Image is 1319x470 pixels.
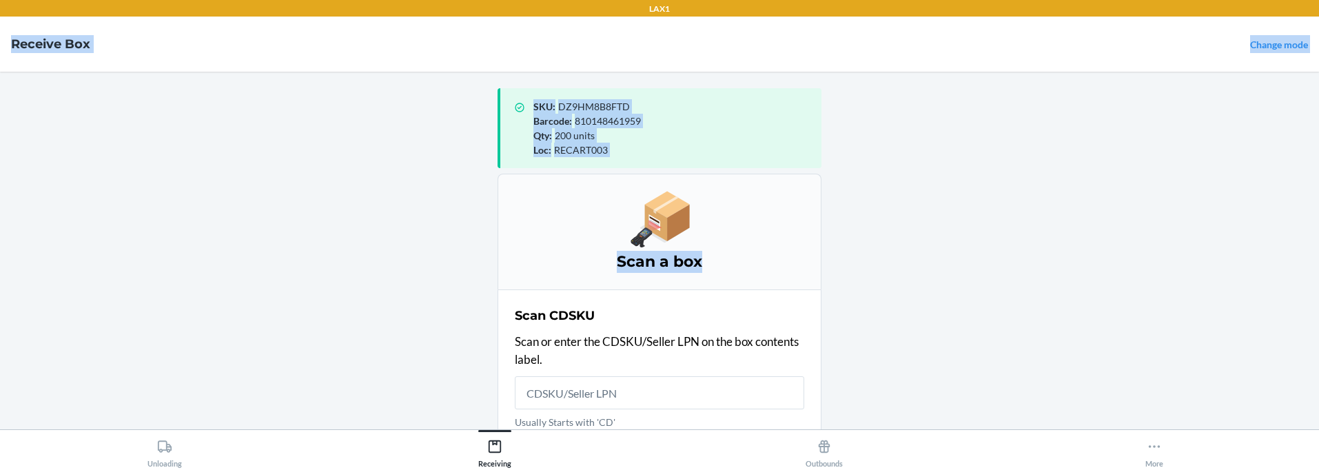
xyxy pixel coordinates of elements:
div: Receiving [478,433,511,468]
p: Usually Starts with 'CD' [515,415,804,429]
button: Receiving [330,430,660,468]
p: Scan or enter the CDSKU/Seller LPN on the box contents label. [515,333,804,368]
span: DZ9HM8B8FTD [558,101,630,112]
h3: Scan a box [515,251,804,273]
div: Unloading [147,433,182,468]
span: Barcode : [533,115,572,127]
p: LAX1 [649,3,670,15]
input: Usually Starts with 'CD' [515,376,804,409]
span: SKU : [533,101,555,112]
div: Outbounds [806,433,843,468]
span: Loc : [533,144,551,156]
span: 810148461959 [575,115,641,127]
h2: Scan CDSKU [515,307,595,325]
div: More [1145,433,1163,468]
span: RECART003 [554,144,608,156]
a: Change mode [1250,39,1308,50]
button: Outbounds [659,430,990,468]
span: 200 units [555,130,595,141]
h4: Receive Box [11,35,90,53]
span: Qty : [533,130,552,141]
